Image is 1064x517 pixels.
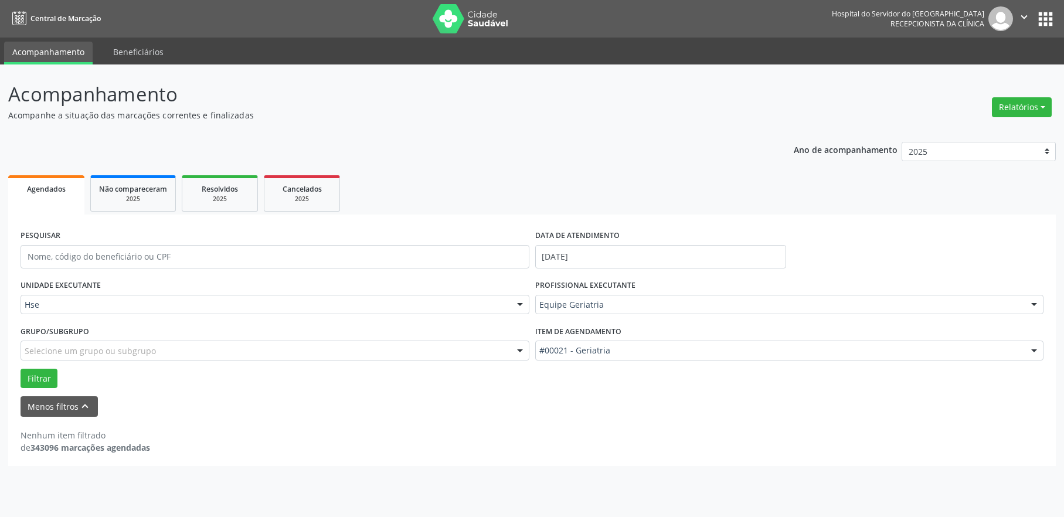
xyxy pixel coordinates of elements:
span: Não compareceram [99,184,167,194]
span: Agendados [27,184,66,194]
span: Recepcionista da clínica [890,19,984,29]
i: keyboard_arrow_up [79,400,91,413]
span: Resolvidos [202,184,238,194]
a: Acompanhamento [4,42,93,64]
button: Relatórios [992,97,1052,117]
span: #00021 - Geriatria [539,345,1020,356]
button: apps [1035,9,1056,29]
label: PESQUISAR [21,227,60,245]
button: Filtrar [21,369,57,389]
strong: 343096 marcações agendadas [30,442,150,453]
p: Ano de acompanhamento [794,142,898,157]
label: Item de agendamento [535,322,621,341]
label: DATA DE ATENDIMENTO [535,227,620,245]
div: 2025 [273,195,331,203]
button:  [1013,6,1035,31]
input: Nome, código do beneficiário ou CPF [21,245,529,268]
label: UNIDADE EXECUTANTE [21,277,101,295]
span: Hse [25,299,505,311]
div: de [21,441,150,454]
img: img [988,6,1013,31]
label: Grupo/Subgrupo [21,322,89,341]
span: Equipe Geriatria [539,299,1020,311]
p: Acompanhe a situação das marcações correntes e finalizadas [8,109,742,121]
div: Nenhum item filtrado [21,429,150,441]
div: 2025 [191,195,249,203]
span: Central de Marcação [30,13,101,23]
p: Acompanhamento [8,80,742,109]
div: Hospital do Servidor do [GEOGRAPHIC_DATA] [832,9,984,19]
a: Beneficiários [105,42,172,62]
label: PROFISSIONAL EXECUTANTE [535,277,635,295]
button: Menos filtroskeyboard_arrow_up [21,396,98,417]
span: Selecione um grupo ou subgrupo [25,345,156,357]
a: Central de Marcação [8,9,101,28]
div: 2025 [99,195,167,203]
i:  [1018,11,1031,23]
input: Selecione um intervalo [535,245,787,268]
span: Cancelados [283,184,322,194]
